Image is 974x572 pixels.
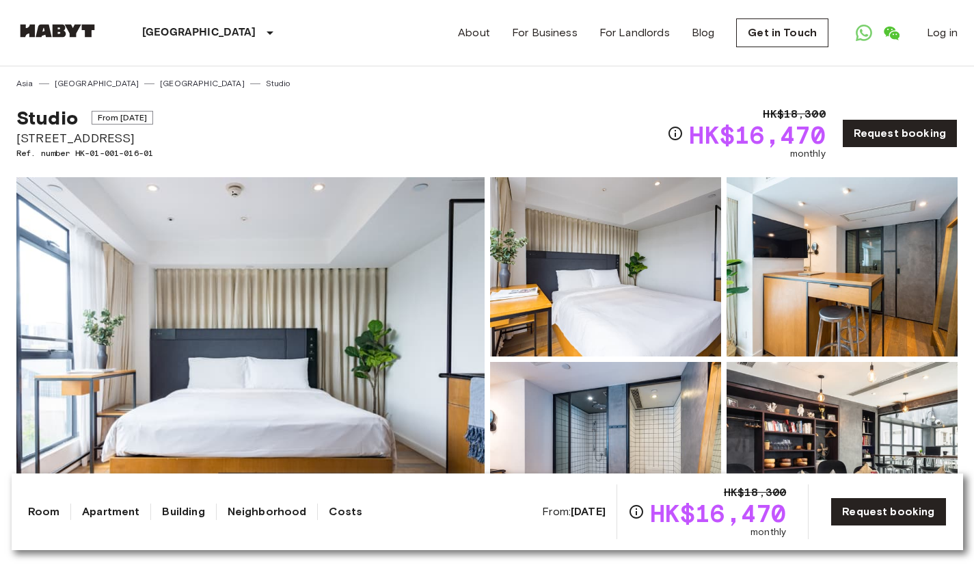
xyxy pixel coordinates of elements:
a: Asia [16,77,33,90]
span: From [DATE] [92,111,154,125]
a: Room [28,504,60,520]
span: HK$16,470 [689,122,825,147]
span: HK$16,470 [650,501,786,525]
svg: Check cost overview for full price breakdown. Please note that discounts apply to new joiners onl... [667,125,684,142]
span: [STREET_ADDRESS] [16,129,153,147]
a: Open WhatsApp [850,19,878,47]
b: [DATE] [571,505,606,518]
svg: Check cost overview for full price breakdown. Please note that discounts apply to new joiners onl... [628,504,645,520]
span: Studio [16,106,78,129]
img: Picture of unit HK-01-001-016-01 [727,362,958,541]
a: Apartment [82,504,139,520]
img: Picture of unit HK-01-001-016-01 [727,177,958,356]
img: Habyt [16,24,98,38]
a: For Business [512,25,578,41]
a: [GEOGRAPHIC_DATA] [55,77,139,90]
a: [GEOGRAPHIC_DATA] [160,77,245,90]
a: Studio [266,77,290,90]
p: [GEOGRAPHIC_DATA] [142,25,256,41]
a: For Landlords [599,25,670,41]
a: Request booking [842,119,958,148]
a: Blog [692,25,715,41]
span: HK$18,300 [763,106,825,122]
a: Get in Touch [736,18,828,47]
a: Building [162,504,204,520]
span: monthly [750,525,786,539]
a: Log in [927,25,958,41]
span: From: [542,504,606,519]
a: Neighborhood [228,504,307,520]
a: Open WeChat [878,19,905,47]
span: monthly [790,147,826,161]
a: Costs [329,504,362,520]
img: Picture of unit HK-01-001-016-01 [490,177,721,356]
span: HK$18,300 [724,484,786,501]
a: Request booking [830,497,946,526]
img: Marketing picture of unit HK-01-001-016-01 [16,177,485,541]
span: Ref. number HK-01-001-016-01 [16,147,153,159]
a: About [458,25,490,41]
img: Picture of unit HK-01-001-016-01 [490,362,721,541]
